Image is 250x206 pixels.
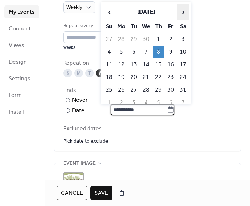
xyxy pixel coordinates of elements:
[140,46,152,58] td: 7
[63,159,96,168] span: Event image
[165,33,176,45] td: 2
[140,59,152,71] td: 14
[165,59,176,71] td: 16
[128,46,139,58] td: 6
[116,71,127,83] td: 19
[116,21,127,33] th: Mo
[63,22,118,30] div: Repeat every
[9,75,30,83] span: Settings
[4,22,39,35] a: Connect
[103,71,115,83] td: 18
[103,97,115,109] td: 1
[128,71,139,83] td: 20
[178,5,188,19] span: ›
[4,55,39,68] a: Design
[116,84,127,96] td: 26
[140,21,152,33] th: We
[165,84,176,96] td: 30
[165,21,176,33] th: Fr
[72,106,174,115] div: Date
[177,84,189,96] td: 31
[177,59,189,71] td: 17
[96,69,105,77] div: W
[63,172,84,193] div: ;
[95,189,108,198] span: Save
[66,3,82,12] span: Weekly
[128,33,139,45] td: 29
[85,69,94,77] div: T
[165,97,176,109] td: 6
[72,96,88,105] div: Never
[103,84,115,96] td: 25
[140,97,152,109] td: 4
[177,21,189,33] th: Sa
[4,39,39,52] a: Views
[165,46,176,58] td: 9
[90,186,112,200] button: Save
[9,41,24,50] span: Views
[153,71,164,83] td: 22
[103,21,115,33] th: Su
[116,59,127,71] td: 12
[9,8,35,17] span: My Events
[74,69,83,77] div: M
[9,25,31,33] span: Connect
[104,5,114,19] span: ‹
[177,71,189,83] td: 24
[9,58,27,67] span: Design
[63,125,232,133] span: Excluded dates
[128,84,139,96] td: 27
[153,21,164,33] th: Th
[63,45,120,50] div: weeks
[4,5,39,18] a: My Events
[153,84,164,96] td: 29
[4,105,39,118] a: Install
[116,4,176,20] th: [DATE]
[140,33,152,45] td: 30
[63,59,230,68] div: Repeat on
[128,21,139,33] th: Tu
[153,59,164,71] td: 15
[63,69,72,77] div: S
[177,33,189,45] td: 3
[4,89,39,102] a: Form
[9,91,22,100] span: Form
[63,137,108,146] span: Pick date to exclude
[128,59,139,71] td: 13
[116,46,127,58] td: 5
[57,186,87,200] button: Cancel
[116,33,127,45] td: 28
[165,71,176,83] td: 23
[116,97,127,109] td: 2
[153,33,164,45] td: 1
[103,33,115,45] td: 27
[103,46,115,58] td: 4
[140,71,152,83] td: 21
[153,46,164,58] td: 8
[9,108,24,117] span: Install
[153,97,164,109] td: 5
[4,72,39,85] a: Settings
[128,97,139,109] td: 3
[177,46,189,58] td: 10
[177,97,189,109] td: 7
[63,86,230,95] div: Ends
[61,189,83,198] span: Cancel
[140,84,152,96] td: 28
[103,59,115,71] td: 11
